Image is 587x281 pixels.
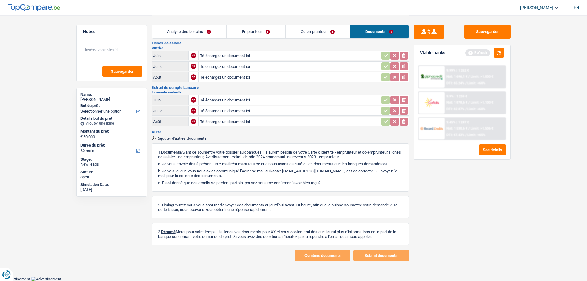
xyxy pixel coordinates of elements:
[465,81,467,85] span: /
[446,68,469,72] div: 9.99% | 1 262 €
[465,49,490,56] div: Refresh
[191,119,196,124] div: NA
[111,69,134,73] span: Sauvegarder
[420,73,443,81] img: AlphaCredit
[80,97,143,102] div: [PERSON_NAME]
[153,53,187,58] div: Juin
[152,25,226,38] a: Analyse des besoins
[573,5,579,10] div: fr
[158,150,402,159] p: 1. Avant de soumettre votre dossier aux banques, ils auront besoin de votre Carte d'identité - em...
[446,133,464,137] span: DTI: 67.43%
[161,229,176,234] span: Résumé
[80,116,143,121] div: Détails but du prêt
[468,101,470,105] span: /
[102,66,142,77] button: Sauvegarder
[158,229,402,239] p: 3. Merci pour votre temps. J'attends vos documents pour XX et vous contacterai dès que j'aurai p...
[158,169,402,178] p: b. Je vois ici que vous nous aviez communiqué l’adresse mail suivante: [EMAIL_ADDRESS][DOMAIN_NA...
[353,250,409,261] button: Submit documents
[479,144,506,155] button: See details
[152,41,409,45] h3: Fiches de salaire
[80,157,143,162] div: Stage:
[446,107,464,111] span: DTI: 62.87%
[80,182,143,187] div: Simulation Date:
[80,170,143,175] div: Status:
[471,75,493,79] span: Limit: >1.000 €
[446,94,467,98] div: 9.9% | 1 259 €
[157,136,206,140] span: Rajouter d'autres documents
[464,25,511,39] button: Sauvegarder
[191,74,196,80] div: NA
[465,107,467,111] span: /
[158,162,402,166] p: a. Je vous envoie dès à présent un e-mail résumant tout ce que nous avons discuté et les doc...
[153,98,187,102] div: Juin
[153,64,187,69] div: Juillet
[191,53,196,58] div: NA
[80,103,142,108] label: But du prêt:
[515,3,558,13] a: [PERSON_NAME]
[446,126,467,130] span: NAI: 1 530,6 €
[80,175,143,180] div: open
[80,121,143,126] div: Ajouter une ligne
[153,119,187,124] div: Août
[467,81,485,85] span: Limit: <60%
[83,29,141,34] h5: Notes
[446,101,467,105] span: NAI: 1 878,6 €
[520,5,553,10] span: [PERSON_NAME]
[227,25,285,38] a: Emprunteur
[80,129,142,134] label: Montant du prêt:
[161,150,181,155] span: Documents
[80,134,83,139] span: €
[158,203,402,212] p: 2. Pouvez-vous vous assurer d'envoyer ces documents aujourd'hui avant XX heure, afin que je puiss...
[446,120,469,124] div: 9.45% | 1 247 €
[446,81,464,85] span: DTI: 65.24%
[446,75,467,79] span: NAI: 1 696,1 €
[152,91,409,94] h2: Indemnité mutuelle
[152,130,409,134] h3: Autre
[80,187,143,192] div: [DATE]
[467,133,485,137] span: Limit: <65%
[295,250,350,261] button: Combine documents
[468,75,470,79] span: /
[468,126,470,130] span: /
[80,143,142,148] label: Durée du prêt:
[153,109,187,113] div: Juillet
[471,101,493,105] span: Limit: >1.100 €
[467,107,485,111] span: Limit: <60%
[286,25,350,38] a: Co-emprunteur
[420,50,445,56] div: Viable banks
[152,85,409,89] h3: Extrait de compte bancaire
[80,162,143,167] div: New leads
[8,4,60,11] img: TopCompare Logo
[191,97,196,103] div: NA
[350,25,409,38] a: Documents
[471,126,493,130] span: Limit: >1.506 €
[152,46,409,50] h2: Ouvrier
[153,75,187,80] div: Août
[191,64,196,69] div: NA
[152,136,206,140] button: Rajouter d'autres documents
[465,133,467,137] span: /
[158,180,402,185] p: c. Etant donné que ces emails se perdent parfois, pouvez-vous me confirmer l’avoir bien reçu?
[80,92,143,97] div: Name:
[191,108,196,114] div: NA
[420,123,443,134] img: Record Credits
[420,97,443,108] img: Cofidis
[161,203,173,207] span: Timing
